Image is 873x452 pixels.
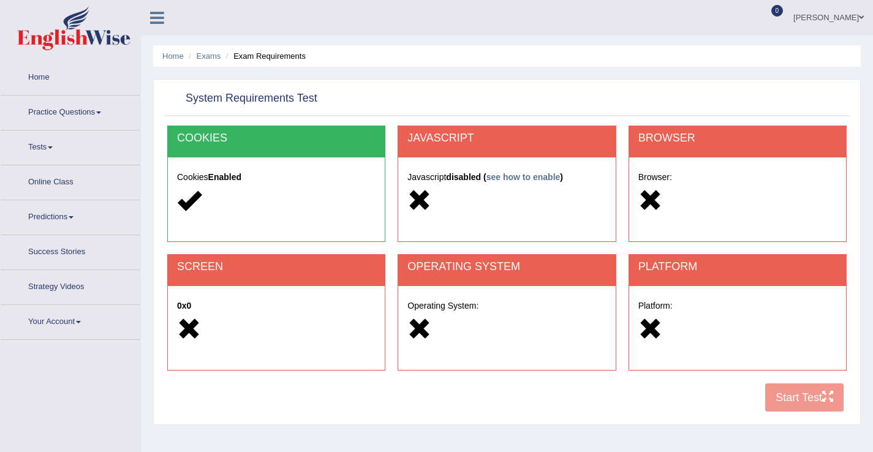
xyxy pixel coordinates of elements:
[177,261,376,273] h2: SCREEN
[771,5,784,17] span: 0
[638,132,837,145] h2: BROWSER
[1,200,140,231] a: Predictions
[223,50,306,62] li: Exam Requirements
[1,235,140,266] a: Success Stories
[1,61,140,91] a: Home
[167,89,317,108] h2: System Requirements Test
[407,261,606,273] h2: OPERATING SYSTEM
[1,130,140,161] a: Tests
[638,261,837,273] h2: PLATFORM
[1,305,140,336] a: Your Account
[407,301,606,311] h5: Operating System:
[446,172,563,182] strong: disabled ( )
[638,173,837,182] h5: Browser:
[407,132,606,145] h2: JAVASCRIPT
[177,132,376,145] h2: COOKIES
[1,165,140,196] a: Online Class
[486,172,561,182] a: see how to enable
[177,173,376,182] h5: Cookies
[177,301,191,311] strong: 0x0
[162,51,184,61] a: Home
[208,172,241,182] strong: Enabled
[407,173,606,182] h5: Javascript
[197,51,221,61] a: Exams
[1,96,140,126] a: Practice Questions
[638,301,837,311] h5: Platform:
[1,270,140,301] a: Strategy Videos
